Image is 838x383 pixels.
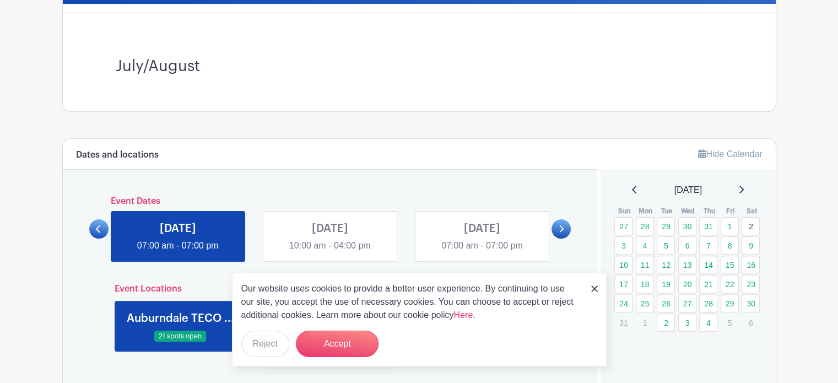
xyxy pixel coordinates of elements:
p: 31 [614,314,632,331]
a: 10 [614,256,632,274]
a: 29 [721,294,739,312]
a: 9 [742,236,760,255]
a: 6 [678,236,696,255]
th: Sun [614,206,635,217]
a: 17 [614,275,632,293]
a: 2 [742,217,760,235]
a: 29 [657,217,675,235]
a: 25 [636,294,654,312]
h6: Event Locations [106,284,555,294]
a: 24 [614,294,632,312]
a: 14 [699,256,717,274]
a: 21 [699,275,717,293]
a: 15 [721,256,739,274]
a: 11 [636,256,654,274]
a: 13 [678,256,696,274]
a: 1 [721,217,739,235]
th: Mon [635,206,657,217]
a: 2 [657,314,675,332]
a: 22 [721,275,739,293]
a: 27 [614,217,632,235]
h3: July/August [116,57,723,76]
img: close_button-5f87c8562297e5c2d7936805f587ecaba9071eb48480494691a3f1689db116b3.svg [591,285,598,292]
th: Fri [720,206,742,217]
a: 3 [614,236,632,255]
button: Reject [241,331,289,357]
p: 1 [636,314,654,331]
a: 3 [678,314,696,332]
p: 6 [742,314,760,331]
a: 26 [657,294,675,312]
th: Wed [678,206,699,217]
a: 28 [699,294,717,312]
h6: Dates and locations [76,150,159,160]
span: [DATE] [674,184,702,197]
a: 16 [742,256,760,274]
a: 28 [636,217,654,235]
a: 8 [721,236,739,255]
th: Sat [741,206,763,217]
a: 4 [699,314,717,332]
a: 5 [657,236,675,255]
a: 19 [657,275,675,293]
th: Tue [656,206,678,217]
a: 23 [742,275,760,293]
button: Accept [296,331,379,357]
p: Our website uses cookies to provide a better user experience. By continuing to use our site, you ... [241,282,580,322]
a: 30 [742,294,760,312]
a: 4 [636,236,654,255]
p: 5 [721,314,739,331]
a: 20 [678,275,696,293]
a: 30 [678,217,696,235]
a: Hide Calendar [698,149,762,159]
a: 7 [699,236,717,255]
a: 27 [678,294,696,312]
a: Here [454,310,473,320]
a: 18 [636,275,654,293]
h6: Event Dates [109,196,552,207]
th: Thu [699,206,720,217]
a: 31 [699,217,717,235]
a: 12 [657,256,675,274]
